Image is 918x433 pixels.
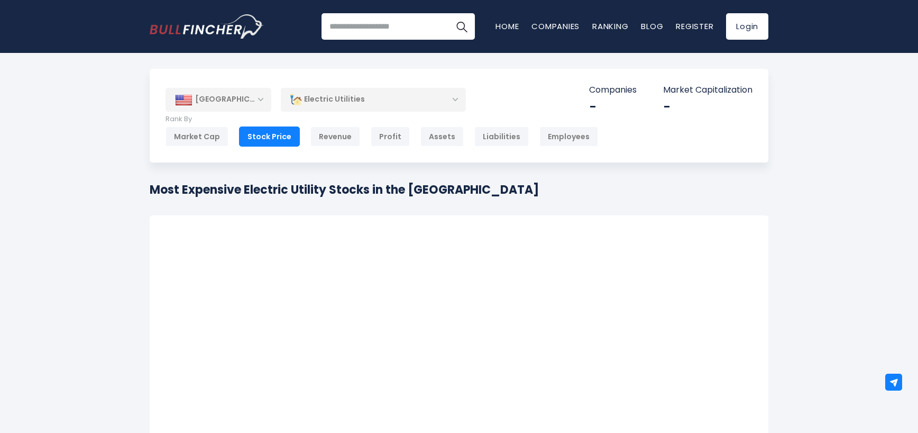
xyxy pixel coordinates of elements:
a: Blog [641,21,663,32]
div: Liabilities [474,127,529,147]
div: Profit [371,127,410,147]
p: Rank By [166,115,598,124]
div: Revenue [310,127,360,147]
div: Market Cap [166,127,228,147]
a: Go to homepage [150,14,263,39]
div: Assets [420,127,464,147]
div: Stock Price [239,127,300,147]
p: Companies [589,85,637,96]
button: Search [448,13,475,40]
a: Login [726,13,768,40]
div: Electric Utilities [281,87,466,112]
a: Register [676,21,713,32]
a: Companies [531,21,580,32]
div: - [589,98,637,115]
img: Bullfincher logo [150,14,264,39]
p: Market Capitalization [663,85,752,96]
div: - [663,98,752,115]
h1: Most Expensive Electric Utility Stocks in the [GEOGRAPHIC_DATA] [150,181,539,199]
a: Home [495,21,519,32]
div: [GEOGRAPHIC_DATA] [166,88,271,111]
div: Employees [539,127,598,147]
a: Ranking [592,21,628,32]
